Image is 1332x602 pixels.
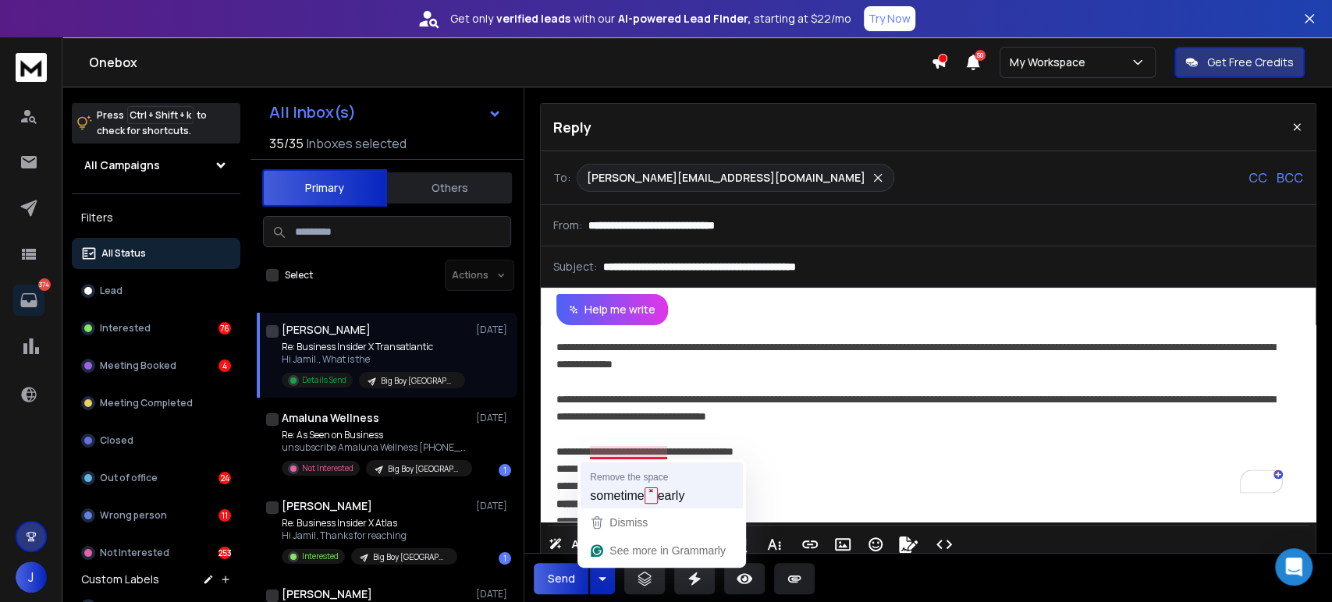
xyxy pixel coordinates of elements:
button: Out of office24 [72,462,240,494]
button: All Inbox(s) [257,97,514,128]
h1: Amaluna Wellness [282,410,379,426]
a: 374 [13,285,44,316]
p: Re: Business Insider X Atlas [282,517,457,529]
span: AI Rephrase [568,538,638,551]
h1: All Inbox(s) [269,104,356,120]
button: Interested76 [72,313,240,344]
p: To: [553,170,570,186]
p: Re: Business Insider X Transatlantic [282,341,465,353]
button: Wrong person11 [72,500,240,531]
button: More Text [759,529,789,560]
p: BCC [1277,168,1303,187]
div: To enrich screen reader interactions, please activate Accessibility in Grammarly extension settings [541,325,1312,522]
h1: [PERSON_NAME] [282,498,372,514]
button: Signature [893,529,923,560]
p: Meeting Booked [100,359,176,372]
p: Big Boy [GEOGRAPHIC_DATA] [373,551,448,563]
button: Meeting Booked4 [72,350,240,381]
strong: verified leads [496,11,570,27]
p: Big Boy [GEOGRAPHIC_DATA] [381,375,456,387]
strong: AI-powered Lead Finder, [618,11,751,27]
p: My Workspace [1010,55,1092,70]
button: Meeting Completed [72,388,240,419]
h3: Inboxes selected [307,134,407,153]
button: Not Interested253 [72,537,240,568]
button: Closed [72,425,240,456]
p: Re: As Seen on Business [282,429,469,441]
div: 24 [218,472,231,484]
button: Send [534,563,588,594]
button: AI Rephrase [545,529,655,560]
p: Press to check for shortcuts. [97,108,207,139]
p: Wrong person [100,509,167,522]
button: Insert Link (Ctrl+K) [795,529,825,560]
p: CC [1249,168,1267,187]
p: Not Interested [302,462,353,474]
p: Big Boy [GEOGRAPHIC_DATA] [388,463,463,475]
p: Hi Jamil, Thanks for reaching [282,529,457,542]
div: 1 [499,464,511,476]
button: Lead [72,275,240,306]
p: Get Free Credits [1207,55,1294,70]
p: All Status [101,247,146,260]
div: 253 [218,547,231,559]
button: Help me write [556,294,668,325]
p: 374 [38,278,51,291]
p: Try Now [868,11,911,27]
h1: [PERSON_NAME] [282,322,371,338]
div: 11 [218,509,231,522]
button: Primary [262,169,387,207]
p: [DATE] [476,324,511,336]
p: Interested [100,322,151,335]
p: Hi Jamil., What is the [282,353,465,366]
div: 4 [218,359,231,372]
div: 76 [218,322,231,335]
p: Details Send [302,374,346,386]
button: Code View [929,529,959,560]
h1: Onebox [89,53,931,72]
div: 1 [499,552,511,565]
p: [PERSON_NAME][EMAIL_ADDRESS][DOMAIN_NAME] [587,170,865,186]
button: Emoticons [861,529,890,560]
h1: All Campaigns [84,158,160,173]
h3: Filters [72,207,240,228]
p: Get only with our starting at $22/mo [450,11,851,27]
p: Lead [100,285,123,297]
button: Others [387,171,512,205]
p: Out of office [100,472,158,484]
button: J [16,561,47,593]
p: [DATE] [476,412,511,424]
span: 50 [975,50,986,61]
label: Select [285,269,313,282]
button: Get Free Credits [1174,47,1305,78]
p: Not Interested [100,547,169,559]
p: Interested [302,551,339,562]
h3: Custom Labels [81,572,159,587]
span: 35 / 35 [269,134,304,153]
p: Closed [100,434,133,447]
div: Open Intercom Messenger [1275,548,1312,586]
h1: [PERSON_NAME] [282,586,372,602]
p: Meeting Completed [100,397,193,409]
p: [DATE] [476,500,511,512]
button: Insert Image (Ctrl+P) [828,529,858,560]
button: Try Now [864,6,915,31]
p: unsubscribe Amaluna Wellness [PHONE_NUMBER] [URL][DOMAIN_NAME] [282,441,469,454]
p: [DATE] [476,588,511,600]
p: Subject: [553,259,597,274]
button: All Status [72,238,240,269]
p: Reply [553,116,591,138]
button: All Campaigns [72,150,240,181]
p: From: [553,218,582,233]
span: Ctrl + Shift + k [127,106,194,124]
img: logo [16,53,47,82]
